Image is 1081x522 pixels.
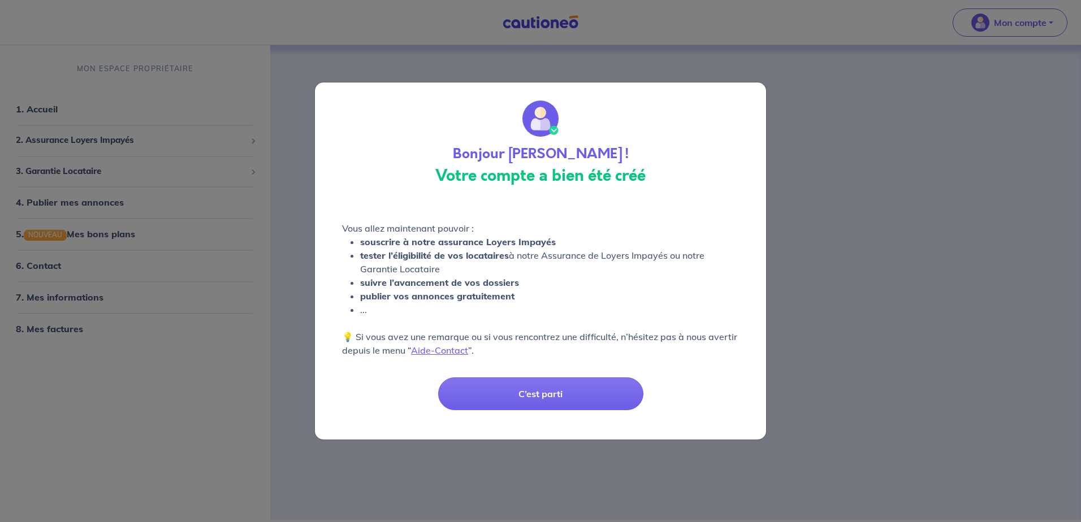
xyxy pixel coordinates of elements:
[360,303,739,316] li: ...
[360,236,556,247] strong: souscrire à notre assurance Loyers Impayés
[342,221,739,235] p: Vous allez maintenant pouvoir :
[411,345,468,356] a: Aide-Contact
[438,377,643,410] button: C’est parti
[342,330,739,357] p: 💡 Si vous avez une remarque ou si vous rencontrez une difficulté, n’hésitez pas à nous avertir de...
[360,249,739,276] li: à notre Assurance de Loyers Impayés ou notre Garantie Locataire
[453,146,629,162] h4: Bonjour [PERSON_NAME] !
[522,101,559,137] img: wallet_circle
[360,250,509,261] strong: tester l’éligibilité de vos locataires
[360,290,514,302] strong: publier vos annonces gratuitement
[360,277,519,288] strong: suivre l’avancement de vos dossiers
[435,164,646,187] strong: Votre compte a bien été créé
